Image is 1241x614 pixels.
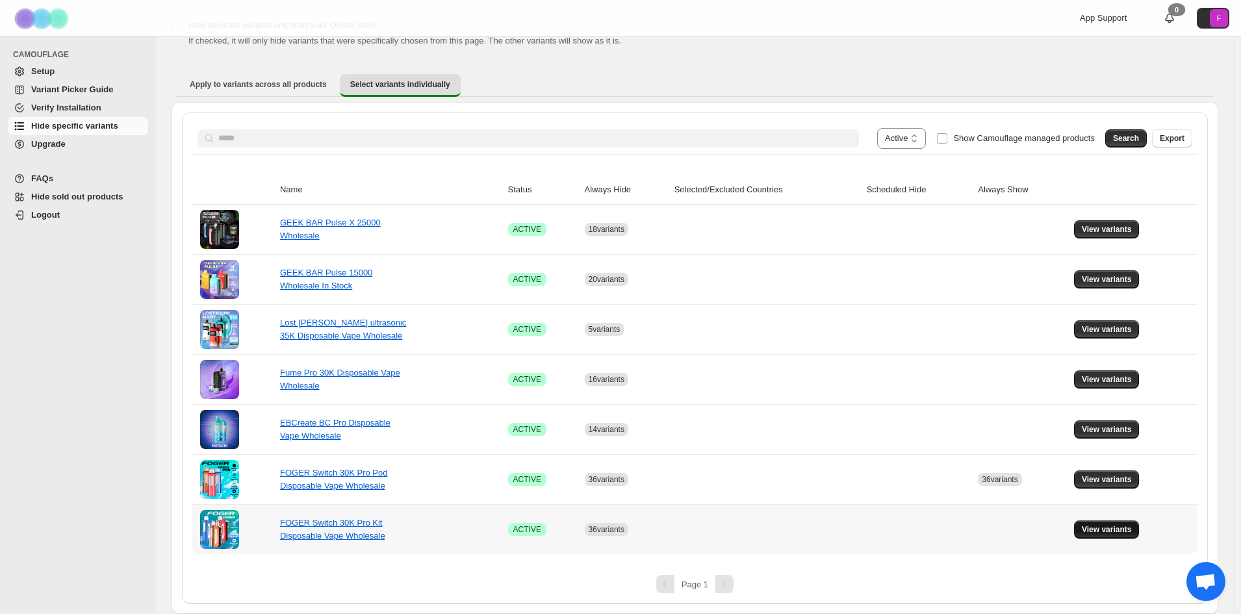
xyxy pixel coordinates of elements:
[276,175,504,205] th: Name
[31,173,53,183] span: FAQs
[200,510,239,549] img: FOGER Switch 30K Pro Kit Disposable Vape Wholesale
[31,66,55,76] span: Setup
[1186,562,1225,601] a: 开放式聊天
[671,175,863,205] th: Selected/Excluded Countries
[589,475,624,484] span: 36 variants
[200,360,239,399] img: Fume Pro 30K Disposable Vape Wholesale
[1152,129,1192,147] button: Export
[1074,320,1140,339] button: View variants
[1210,9,1228,27] span: Avatar with initials F
[200,260,239,299] img: GEEK BAR Pulse 15000 Wholesale In Stock
[340,74,461,97] button: Select variants individually
[8,117,148,135] a: Hide specific variants
[10,1,75,36] img: Camouflage
[31,121,118,131] span: Hide specific variants
[982,475,1017,484] span: 36 variants
[1163,12,1176,25] a: 0
[513,274,541,285] span: ACTIVE
[504,175,581,205] th: Status
[513,324,541,335] span: ACTIVE
[200,410,239,449] img: EBCreate BC Pro Disposable Vape Wholesale
[682,580,708,589] span: Page 1
[31,139,66,149] span: Upgrade
[513,224,541,235] span: ACTIVE
[31,103,101,112] span: Verify Installation
[172,102,1218,614] div: Select variants individually
[1082,524,1132,535] span: View variants
[589,425,624,434] span: 14 variants
[280,368,400,390] a: Fume Pro 30K Disposable Vape Wholesale
[350,79,450,90] span: Select variants individually
[953,133,1095,143] span: Show Camouflage managed products
[589,225,624,234] span: 18 variants
[200,460,239,499] img: FOGER Switch 30K Pro Pod Disposable Vape Wholesale
[1197,8,1229,29] button: Avatar with initials F
[190,79,327,90] span: Apply to variants across all products
[863,175,975,205] th: Scheduled Hide
[280,318,406,340] a: Lost [PERSON_NAME] ultrasonic 35K Disposable Vape Wholesale
[8,99,148,117] a: Verify Installation
[1074,370,1140,389] button: View variants
[31,192,123,201] span: Hide sold out products
[8,62,148,81] a: Setup
[200,210,239,249] img: GEEK BAR Pulse X 25000 Wholesale
[280,418,390,441] a: EBCreate BC Pro Disposable Vape Wholesale
[1082,374,1132,385] span: View variants
[280,268,372,290] a: GEEK BAR Pulse 15000 Wholesale In Stock
[1113,133,1139,144] span: Search
[589,525,624,534] span: 36 variants
[8,206,148,224] a: Logout
[1168,3,1185,16] div: 0
[513,524,541,535] span: ACTIVE
[1082,324,1132,335] span: View variants
[581,175,671,205] th: Always Hide
[31,84,113,94] span: Variant Picker Guide
[13,49,149,60] span: CAMOUFLAGE
[8,170,148,188] a: FAQs
[1082,474,1132,485] span: View variants
[1082,424,1132,435] span: View variants
[589,375,624,384] span: 16 variants
[8,81,148,99] a: Variant Picker Guide
[513,374,541,385] span: ACTIVE
[974,175,1070,205] th: Always Show
[192,575,1197,593] nav: Pagination
[1074,420,1140,439] button: View variants
[1080,13,1127,23] span: App Support
[1074,270,1140,288] button: View variants
[8,188,148,206] a: Hide sold out products
[280,518,385,541] a: FOGER Switch 30K Pro Kit Disposable Vape Wholesale
[188,36,621,45] span: If checked, it will only hide variants that were specifically chosen from this page. The other va...
[1160,133,1184,144] span: Export
[1074,520,1140,539] button: View variants
[589,325,620,334] span: 5 variants
[280,468,387,491] a: FOGER Switch 30K Pro Pod Disposable Vape Wholesale
[179,74,337,95] button: Apply to variants across all products
[8,135,148,153] a: Upgrade
[31,210,60,220] span: Logout
[200,310,239,349] img: Lost Mary ultrasonic 35K Disposable Vape Wholesale
[1074,220,1140,238] button: View variants
[1082,274,1132,285] span: View variants
[513,424,541,435] span: ACTIVE
[1217,14,1222,22] text: F
[513,474,541,485] span: ACTIVE
[1105,129,1147,147] button: Search
[589,275,624,284] span: 20 variants
[280,218,381,240] a: GEEK BAR Pulse X 25000 Wholesale
[1082,224,1132,235] span: View variants
[1074,470,1140,489] button: View variants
